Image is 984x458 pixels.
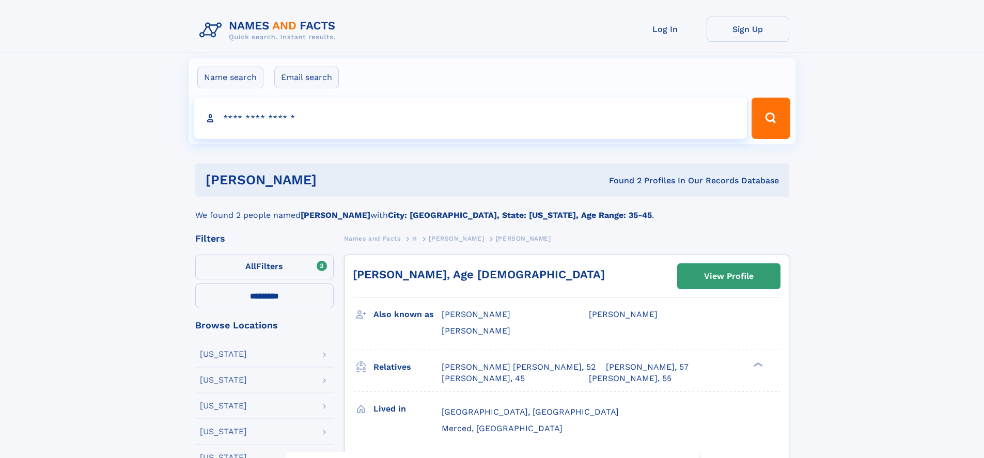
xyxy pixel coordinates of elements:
[388,210,652,220] b: City: [GEOGRAPHIC_DATA], State: [US_STATE], Age Range: 35-45
[195,321,334,330] div: Browse Locations
[442,361,596,373] a: [PERSON_NAME] [PERSON_NAME], 52
[589,373,671,384] a: [PERSON_NAME], 55
[442,373,525,384] a: [PERSON_NAME], 45
[373,358,442,376] h3: Relatives
[463,175,779,186] div: Found 2 Profiles In Our Records Database
[752,98,790,139] button: Search Button
[412,235,417,242] span: H
[200,428,247,436] div: [US_STATE]
[245,261,256,271] span: All
[353,268,605,281] a: [PERSON_NAME], Age [DEMOGRAPHIC_DATA]
[200,376,247,384] div: [US_STATE]
[373,306,442,323] h3: Also known as
[412,232,417,245] a: H
[707,17,789,42] a: Sign Up
[195,255,334,279] label: Filters
[344,232,401,245] a: Names and Facts
[301,210,370,220] b: [PERSON_NAME]
[442,423,563,433] span: Merced, [GEOGRAPHIC_DATA]
[442,407,619,417] span: [GEOGRAPHIC_DATA], [GEOGRAPHIC_DATA]
[274,67,339,88] label: Email search
[678,264,780,289] a: View Profile
[195,17,344,44] img: Logo Names and Facts
[200,402,247,410] div: [US_STATE]
[206,173,463,186] h1: [PERSON_NAME]
[624,17,707,42] a: Log In
[195,234,334,243] div: Filters
[429,235,484,242] span: [PERSON_NAME]
[195,197,789,222] div: We found 2 people named with .
[751,361,763,368] div: ❯
[373,400,442,418] h3: Lived in
[442,309,510,319] span: [PERSON_NAME]
[704,264,754,288] div: View Profile
[496,235,551,242] span: [PERSON_NAME]
[197,67,263,88] label: Name search
[200,350,247,358] div: [US_STATE]
[194,98,747,139] input: search input
[606,361,689,373] a: [PERSON_NAME], 57
[589,309,658,319] span: [PERSON_NAME]
[442,326,510,336] span: [PERSON_NAME]
[429,232,484,245] a: [PERSON_NAME]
